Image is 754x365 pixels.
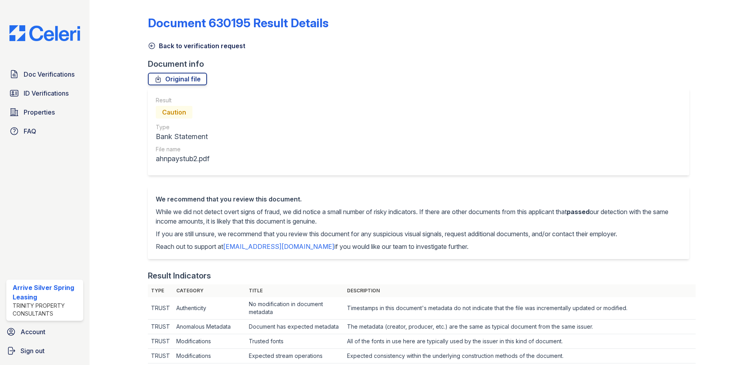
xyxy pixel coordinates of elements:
div: Trinity Property Consultants [13,302,80,318]
td: TRUST [148,320,173,334]
a: [EMAIL_ADDRESS][DOMAIN_NAME] [223,243,334,250]
a: Account [3,324,86,340]
div: Document info [148,58,696,70]
td: TRUST [148,349,173,363]
div: Type [156,123,209,131]
div: Result [156,96,209,104]
img: CE_Logo_Blue-a8612792a0a2168367f1c8372b55b34899dd931a85d93a1a3d3e32e68fde9ad4.png [3,25,86,41]
span: Properties [24,107,55,117]
p: While we did not detect overt signs of fraud, we did notice a small number of risky indicators. I... [156,207,681,226]
th: Type [148,284,173,297]
p: If you are still unsure, we recommend that you review this document for any suspicious visual sig... [156,229,681,239]
td: Modifications [173,334,245,349]
td: Timestamps in this document's metadata do not indicate that the file was incrementally updated or... [344,297,696,320]
td: All of the fonts in use here are typically used by the issuer in this kind of document. [344,334,696,349]
a: Back to verification request [148,41,245,51]
a: Original file [148,73,207,85]
a: ID Verifications [6,85,83,101]
span: passed [567,208,590,216]
div: We recommend that you review this document. [156,194,681,204]
td: Authenticity [173,297,245,320]
div: ahnpaystub2.pdf [156,153,209,164]
a: Doc Verifications [6,66,83,82]
span: ID Verifications [24,88,69,98]
td: Expected stream operations [246,349,344,363]
td: TRUST [148,334,173,349]
div: Result Indicators [148,270,211,281]
a: Properties [6,104,83,120]
td: TRUST [148,297,173,320]
p: Reach out to support at if you would like our team to investigate further. [156,242,681,251]
td: Modifications [173,349,245,363]
div: File name [156,145,209,153]
th: Description [344,284,696,297]
td: Document has expected metadata [246,320,344,334]
td: No modification in document metadata [246,297,344,320]
th: Title [246,284,344,297]
div: Caution [156,106,192,119]
td: Trusted fonts [246,334,344,349]
a: Document 630195 Result Details [148,16,328,30]
th: Category [173,284,245,297]
div: Bank Statement [156,131,209,142]
td: Anomalous Metadata [173,320,245,334]
td: The metadata (creator, producer, etc.) are the same as typical document from the same issuer. [344,320,696,334]
div: Arrive Silver Spring Leasing [13,283,80,302]
span: Account [21,327,45,337]
span: Sign out [21,346,45,356]
span: Doc Verifications [24,70,75,79]
span: FAQ [24,126,36,136]
td: Expected consistency within the underlying construction methods of the document. [344,349,696,363]
a: Sign out [3,343,86,359]
a: FAQ [6,123,83,139]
